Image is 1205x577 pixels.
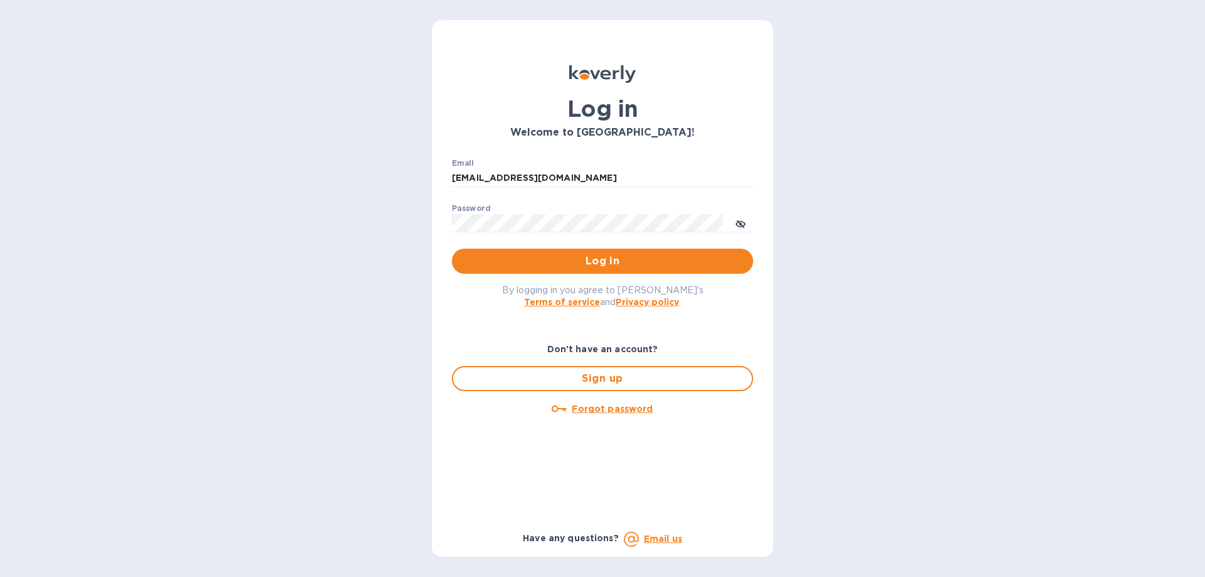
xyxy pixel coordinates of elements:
[644,534,682,544] a: Email us
[547,344,658,354] b: Don't have an account?
[452,205,490,212] label: Password
[572,404,653,414] u: Forgot password
[452,127,753,139] h3: Welcome to [GEOGRAPHIC_DATA]!
[452,366,753,391] button: Sign up
[569,65,636,83] img: Koverly
[616,297,679,307] a: Privacy policy
[463,371,742,386] span: Sign up
[523,533,619,543] b: Have any questions?
[502,285,704,307] span: By logging in you agree to [PERSON_NAME]'s and .
[524,297,600,307] a: Terms of service
[452,249,753,274] button: Log in
[462,254,743,269] span: Log in
[452,169,753,188] input: Enter email address
[728,210,753,235] button: toggle password visibility
[452,95,753,122] h1: Log in
[452,159,474,167] label: Email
